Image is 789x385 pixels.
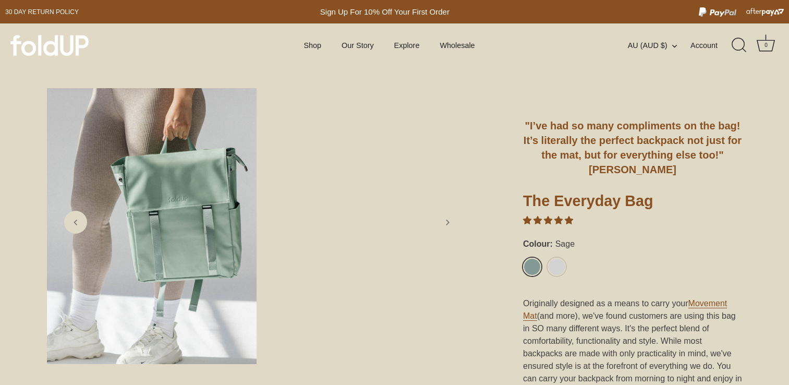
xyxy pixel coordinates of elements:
a: Our Story [333,35,383,55]
a: Search [728,34,751,57]
div: 0 [761,40,771,51]
a: Explore [385,35,428,55]
a: Light Grey [548,258,566,276]
h1: The Everyday Bag [523,191,742,214]
span: 4.97 stars [523,216,573,225]
img: Sage Everyday Bag [47,88,257,364]
label: Colour: [523,239,742,249]
div: Primary navigation [278,35,501,55]
a: 30 day Return policy [5,6,79,18]
a: Sage [523,258,541,276]
h6: "I’ve had so many compliments on the bag! It’s literally the perfect backpack not just for the ma... [523,118,742,177]
button: AU (AUD $) [628,41,688,50]
a: Cart [755,34,778,57]
a: Shop [295,35,330,55]
a: Account [690,39,736,52]
a: Previous slide [64,211,87,234]
a: Next slide [436,211,459,234]
a: Wholesale [431,35,484,55]
span: Sage [553,239,575,249]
